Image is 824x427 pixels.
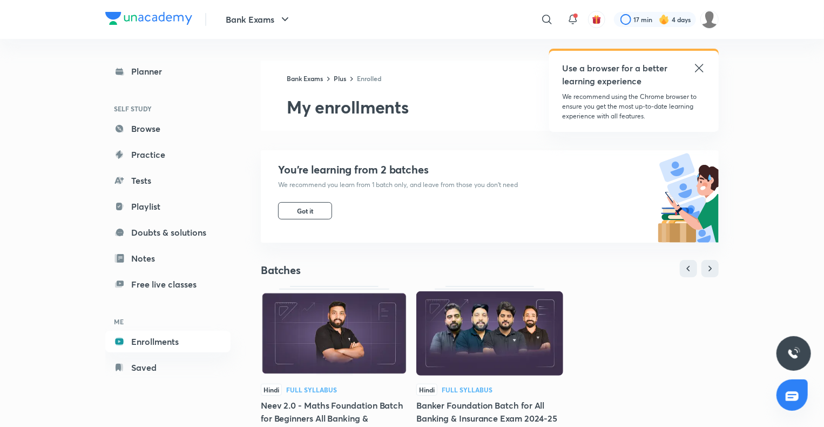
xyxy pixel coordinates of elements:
[278,202,332,219] button: Got it
[105,357,231,378] a: Saved
[261,384,282,396] span: Hindi
[105,248,231,269] a: Notes
[278,181,518,189] p: We recommend you learn from 1 batch only, and leave from those you don’t need
[105,331,231,352] a: Enrollments
[105,273,231,295] a: Free live classes
[105,12,192,28] a: Company Logo
[442,386,492,393] div: Full Syllabus
[588,11,605,28] button: avatar
[105,61,231,82] a: Planner
[287,96,719,118] h2: My enrollments
[105,99,231,118] h6: SELF STUDY
[105,12,192,25] img: Company Logo
[562,92,706,121] p: We recommend using the Chrome browser to ensure you get the most up-to-date learning experience w...
[334,74,346,83] a: Plus
[287,74,323,83] a: Bank Exams
[592,15,602,24] img: avatar
[562,62,670,88] h5: Use a browser for a better learning experience
[297,206,313,215] span: Got it
[787,347,800,360] img: ttu
[219,9,298,30] button: Bank Exams
[105,170,231,191] a: Tests
[659,14,670,25] img: streak
[105,144,231,165] a: Practice
[105,222,231,243] a: Doubts & solutions
[700,10,719,29] img: Asish Rudra
[261,291,408,376] img: Thumbnail
[261,263,490,277] h4: Batches
[658,150,719,243] img: batch
[286,386,337,393] div: Full Syllabus
[416,399,563,425] div: Banker Foundation Batch for All Banking & Insurance Exam 2024-25
[357,74,381,83] a: Enrolled
[416,291,563,376] img: Thumbnail
[416,384,437,396] span: Hindi
[278,163,518,176] h4: You’re learning from 2 batches
[105,312,231,331] h6: ME
[105,196,231,217] a: Playlist
[105,118,231,139] a: Browse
